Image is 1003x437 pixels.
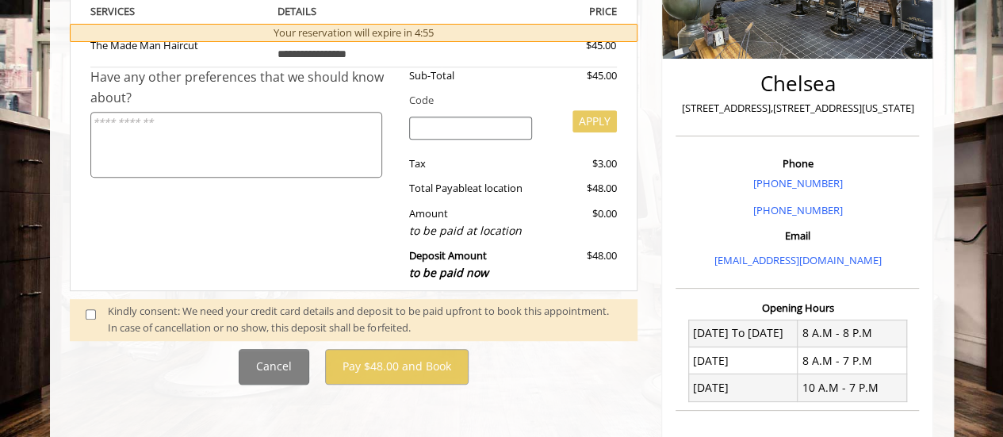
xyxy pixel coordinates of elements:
[473,181,523,195] span: at location
[680,230,915,241] h3: Email
[529,37,616,54] div: $45.00
[688,374,798,401] td: [DATE]
[70,24,638,42] div: Your reservation will expire in 4:55
[798,320,907,347] td: 8 A.M - 8 P.M
[680,72,915,95] h2: Chelsea
[409,248,488,280] b: Deposit Amount
[409,222,532,240] div: to be paid at location
[397,205,544,240] div: Amount
[90,2,266,21] th: SERVICE
[544,180,617,197] div: $48.00
[752,176,842,190] a: [PHONE_NUMBER]
[397,155,544,172] div: Tax
[108,303,622,336] div: Kindly consent: We need your credit card details and deposit to be paid upfront to book this appo...
[397,92,617,109] div: Code
[688,320,798,347] td: [DATE] To [DATE]
[544,205,617,240] div: $0.00
[714,253,881,267] a: [EMAIL_ADDRESS][DOMAIN_NAME]
[544,247,617,282] div: $48.00
[688,347,798,374] td: [DATE]
[239,349,309,385] button: Cancel
[90,21,266,67] td: The Made Man Haircut
[325,349,469,385] button: Pay $48.00 and Book
[129,4,135,18] span: S
[409,265,488,280] span: to be paid now
[397,67,544,84] div: Sub-Total
[397,180,544,197] div: Total Payable
[676,302,919,313] h3: Opening Hours
[266,2,442,21] th: DETAILS
[90,67,398,108] div: Have any other preferences that we should know about?
[752,203,842,217] a: [PHONE_NUMBER]
[544,155,617,172] div: $3.00
[572,110,617,132] button: APPLY
[798,347,907,374] td: 8 A.M - 7 P.M
[680,158,915,169] h3: Phone
[680,100,915,117] p: [STREET_ADDRESS],[STREET_ADDRESS][US_STATE]
[798,374,907,401] td: 10 A.M - 7 P.M
[544,67,617,84] div: $45.00
[442,2,618,21] th: PRICE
